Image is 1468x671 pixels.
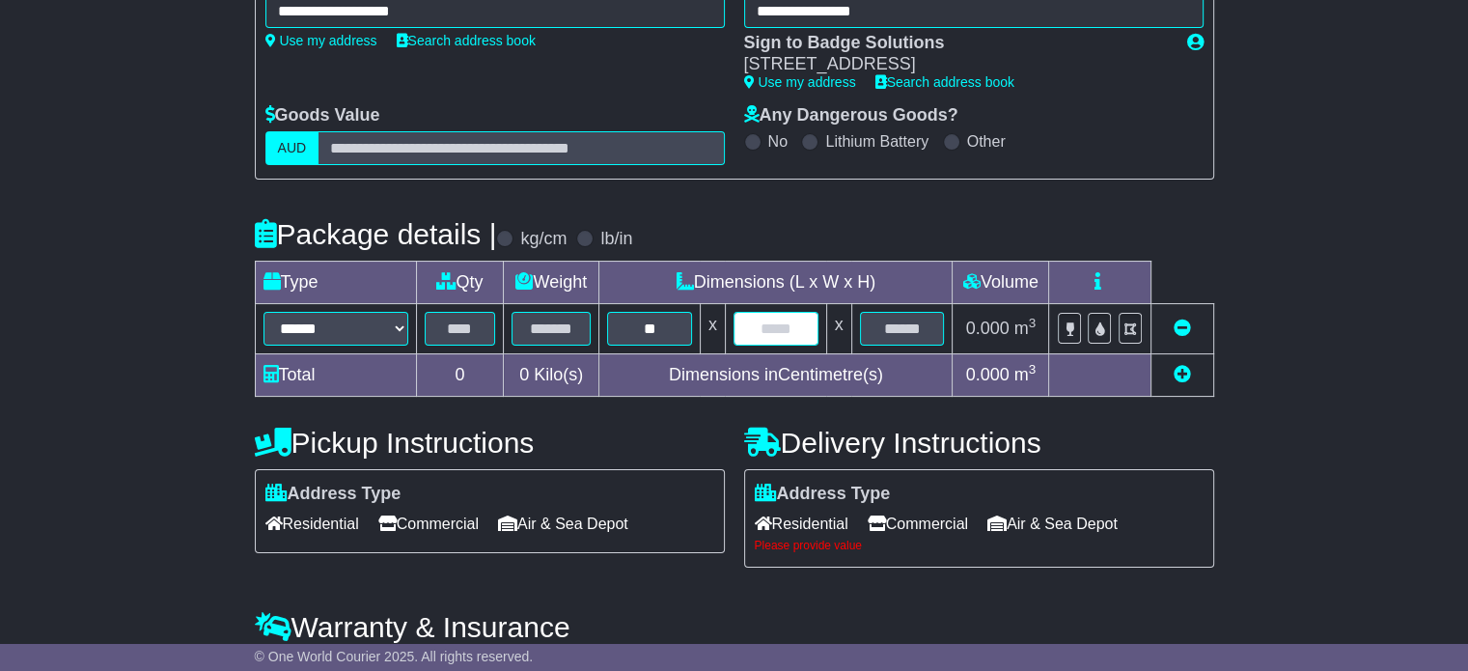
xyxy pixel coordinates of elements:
[255,611,1214,643] h4: Warranty & Insurance
[825,132,928,151] label: Lithium Battery
[600,229,632,250] label: lb/in
[265,33,377,48] a: Use my address
[416,261,504,303] td: Qty
[265,484,402,505] label: Address Type
[966,319,1010,338] span: 0.000
[744,54,1168,75] div: [STREET_ADDRESS]
[519,365,529,384] span: 0
[378,509,479,539] span: Commercial
[520,229,567,250] label: kg/cm
[744,105,958,126] label: Any Dangerous Goods?
[599,353,953,396] td: Dimensions in Centimetre(s)
[868,509,968,539] span: Commercial
[826,303,851,353] td: x
[504,353,599,396] td: Kilo(s)
[744,427,1214,459] h4: Delivery Instructions
[953,261,1049,303] td: Volume
[1029,316,1037,330] sup: 3
[700,303,725,353] td: x
[416,353,504,396] td: 0
[1014,365,1037,384] span: m
[599,261,953,303] td: Dimensions (L x W x H)
[265,509,359,539] span: Residential
[255,649,534,664] span: © One World Courier 2025. All rights reserved.
[755,509,848,539] span: Residential
[397,33,536,48] a: Search address book
[744,33,1168,54] div: Sign to Badge Solutions
[875,74,1014,90] a: Search address book
[755,484,891,505] label: Address Type
[744,74,856,90] a: Use my address
[265,105,380,126] label: Goods Value
[967,132,1006,151] label: Other
[498,509,628,539] span: Air & Sea Depot
[768,132,788,151] label: No
[1174,319,1191,338] a: Remove this item
[987,509,1118,539] span: Air & Sea Depot
[1029,362,1037,377] sup: 3
[255,427,725,459] h4: Pickup Instructions
[966,365,1010,384] span: 0.000
[255,261,416,303] td: Type
[1174,365,1191,384] a: Add new item
[255,218,497,250] h4: Package details |
[255,353,416,396] td: Total
[504,261,599,303] td: Weight
[755,539,1204,552] div: Please provide value
[1014,319,1037,338] span: m
[265,131,319,165] label: AUD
